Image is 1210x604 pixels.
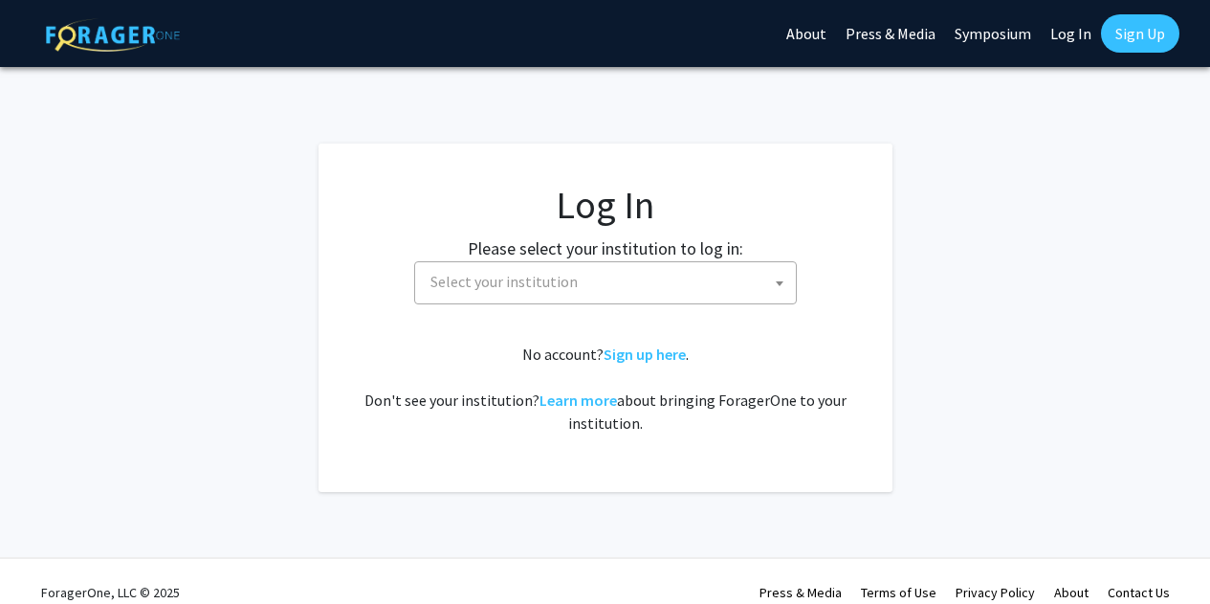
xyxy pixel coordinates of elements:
div: No account? . Don't see your institution? about bringing ForagerOne to your institution. [357,343,854,435]
span: Select your institution [430,272,578,291]
a: Press & Media [759,584,842,601]
a: About [1054,584,1089,601]
a: Sign up here [604,345,686,364]
img: ForagerOne Logo [46,18,180,52]
a: Learn more about bringing ForagerOne to your institution [539,391,617,410]
a: Privacy Policy [956,584,1035,601]
a: Terms of Use [861,584,936,601]
span: Select your institution [423,262,796,302]
a: Sign Up [1101,14,1179,53]
a: Contact Us [1108,584,1170,601]
label: Please select your institution to log in: [468,235,743,261]
h1: Log In [357,182,854,228]
span: Select your institution [414,261,797,304]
